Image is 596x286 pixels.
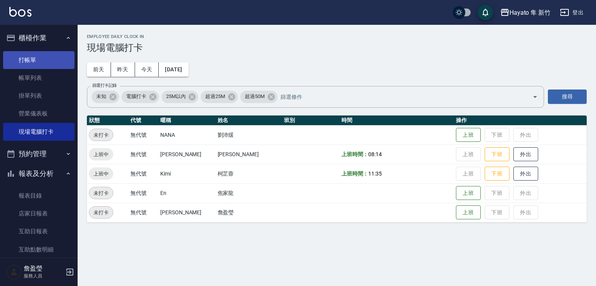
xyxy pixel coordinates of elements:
span: 未打卡 [89,208,113,217]
button: Open [529,91,541,103]
span: 超過25M [201,93,230,100]
button: 今天 [135,62,159,77]
p: 服務人員 [24,272,63,279]
th: 姓名 [216,115,282,126]
a: 掛單列表 [3,87,74,105]
a: 店家日報表 [3,205,74,222]
span: 上班中 [89,170,113,178]
button: 外出 [513,167,538,181]
td: 無代號 [128,145,158,164]
button: 上班 [456,128,481,142]
td: 無代號 [128,164,158,183]
button: 報表及分析 [3,164,74,184]
span: 未知 [92,93,111,100]
h2: Employee Daily Clock In [87,34,587,39]
span: 電腦打卡 [121,93,151,100]
td: 詹盈瑩 [216,203,282,222]
b: 上班時間： [341,171,369,177]
span: 25M以內 [161,93,191,100]
div: 超過50M [240,91,277,103]
a: 互助點數明細 [3,241,74,258]
a: 營業儀表板 [3,105,74,122]
button: 昨天 [111,62,135,77]
div: Hayato 隼 新竹 [509,8,551,17]
input: 篩選條件 [279,90,519,103]
td: Kimi [158,164,216,183]
td: 劉沛煖 [216,125,282,145]
td: 無代號 [128,125,158,145]
button: [DATE] [159,62,188,77]
b: 上班時間： [341,151,369,157]
span: 超過50M [240,93,269,100]
button: 預約管理 [3,144,74,164]
span: 08:14 [368,151,382,157]
label: 篩選打卡記錄 [92,83,117,88]
th: 代號 [128,115,158,126]
span: 未打卡 [89,131,113,139]
td: NANA [158,125,216,145]
td: [PERSON_NAME] [216,145,282,164]
button: 前天 [87,62,111,77]
button: Hayato 隼 新竹 [497,5,554,21]
img: Logo [9,7,31,17]
button: 下班 [485,147,509,162]
button: 搜尋 [548,90,587,104]
td: 無代號 [128,203,158,222]
th: 操作 [454,115,587,126]
button: 櫃檯作業 [3,28,74,48]
td: 無代號 [128,183,158,203]
div: 未知 [92,91,119,103]
button: save [478,5,493,20]
div: 電腦打卡 [121,91,159,103]
td: [PERSON_NAME] [158,145,216,164]
th: 班別 [282,115,340,126]
a: 打帳單 [3,51,74,69]
span: 未打卡 [89,189,113,197]
h5: 詹盈瑩 [24,265,63,272]
td: 柯芷蓉 [216,164,282,183]
td: [PERSON_NAME] [158,203,216,222]
a: 帳單列表 [3,69,74,87]
a: 報表目錄 [3,187,74,205]
button: 外出 [513,147,538,162]
button: 上班 [456,205,481,220]
h3: 現場電腦打卡 [87,42,587,53]
th: 狀態 [87,115,128,126]
button: 下班 [485,167,509,181]
button: 上班 [456,186,481,200]
img: Person [6,264,22,280]
td: 焦家龍 [216,183,282,203]
div: 超過25M [201,91,238,103]
span: 11:35 [368,171,382,177]
td: En [158,183,216,203]
button: 登出 [557,5,587,20]
a: 互助日報表 [3,222,74,240]
div: 25M以內 [161,91,199,103]
th: 暱稱 [158,115,216,126]
span: 上班中 [89,150,113,159]
th: 時間 [340,115,454,126]
a: 現場電腦打卡 [3,123,74,141]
